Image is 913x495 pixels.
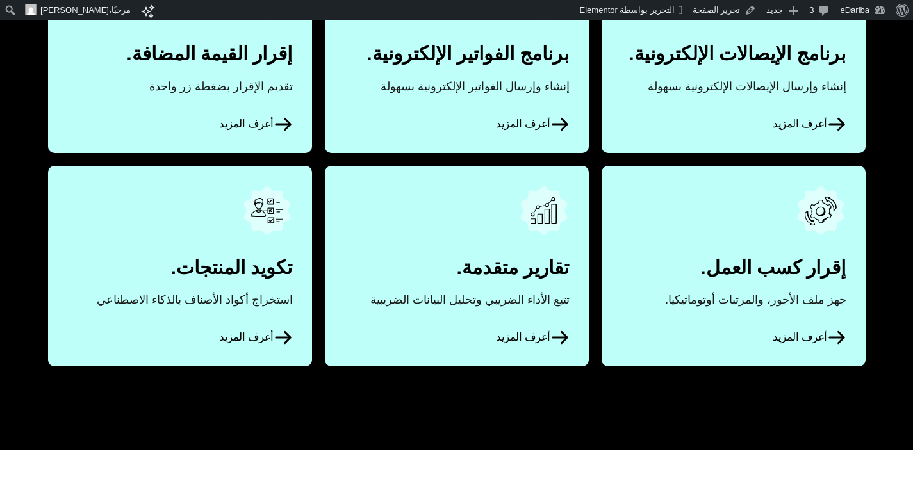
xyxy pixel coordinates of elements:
span: أعرف المزيد [496,328,569,347]
span: التحرير بواسطة Elementor [580,5,675,15]
a: أعرف المزيد [48,166,312,366]
span: أعرف المزيد [496,115,569,134]
span: أعرف المزيد [773,115,846,134]
span: أعرف المزيد [219,115,292,134]
a: أعرف المزيد [325,166,589,366]
a: أعرف المزيد [602,166,866,366]
span: أعرف المزيد [773,328,846,347]
span: أعرف المزيد [219,328,292,347]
